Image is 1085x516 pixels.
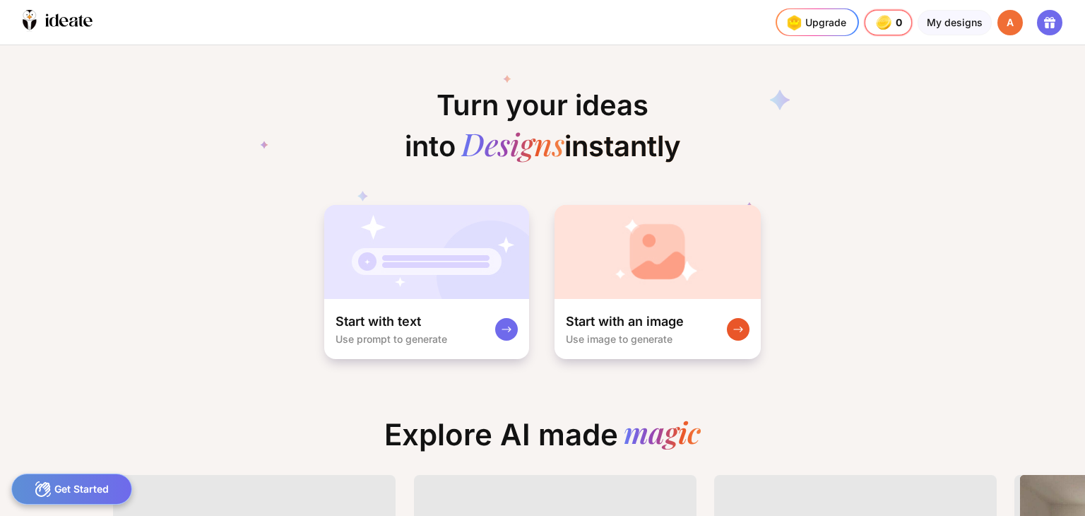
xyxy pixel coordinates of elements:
[336,313,421,330] div: Start with text
[555,205,761,299] img: startWithImageCardBg.jpg
[783,11,846,34] div: Upgrade
[997,10,1023,35] div: A
[11,474,132,505] div: Get Started
[373,417,712,464] div: Explore AI made
[918,10,992,35] div: My designs
[896,17,903,28] span: 0
[783,11,805,34] img: upgrade-nav-btn-icon.gif
[566,333,672,345] div: Use image to generate
[336,333,447,345] div: Use prompt to generate
[324,205,529,299] img: startWithTextCardBg.jpg
[566,313,684,330] div: Start with an image
[624,417,701,452] div: magic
